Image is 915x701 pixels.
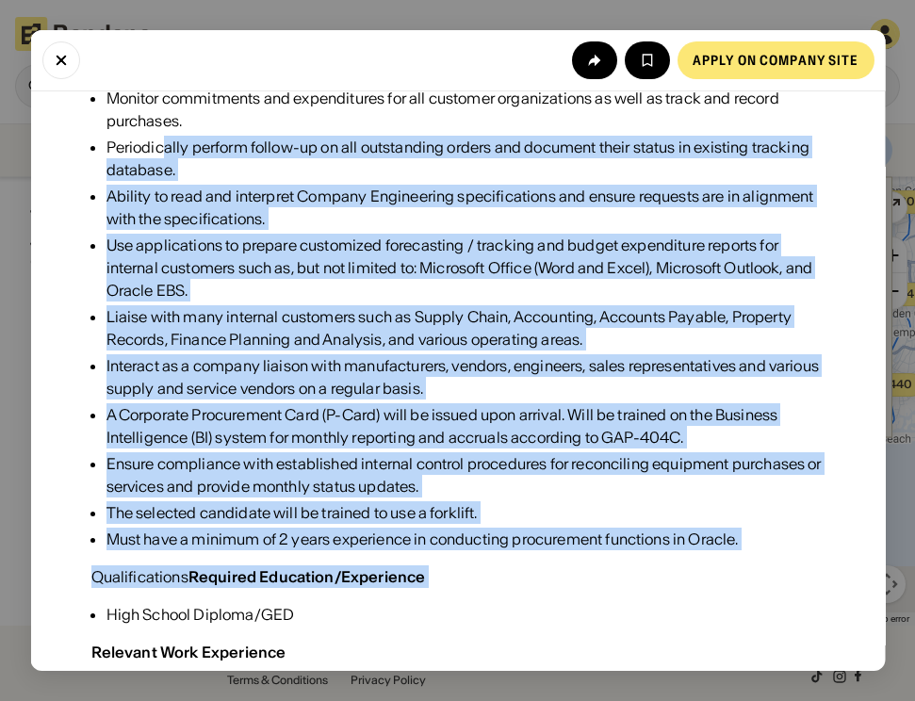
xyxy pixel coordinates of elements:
div: Apply on company site [692,54,858,67]
button: Close [41,41,79,79]
div: Required Education/Experience [188,567,425,586]
div: Liaise with many internal customers such as Supply Chain, Accounting, Accounts Payable, Property ... [106,305,825,350]
div: Must have a minimum of 2 years experience in conducting procurement functions in Oracle. [106,528,825,550]
div: Relevant Work Experience [90,643,286,661]
div: High School Diploma/GED [106,603,294,626]
div: Interact as a company liaison with manufacturers, vendors, engineers, sales representatives and v... [106,354,825,399]
a: Apply on company site [677,41,874,79]
div: The selected candidate will be trained to use a forklift. [106,501,825,524]
div: Monitor commitments and expenditures for all customer organizations as well as track and record p... [106,87,825,132]
div: Ensure compliance with established internal control procedures for reconciling equipment purchase... [106,452,825,497]
div: Use applications to prepare customized forecasting / tracking and budget expenditure reports for ... [106,234,825,302]
div: A Corporate Procurement Card (P-Card) will be issued upon arrival. Will be trained on the Busines... [106,403,825,448]
div: Qualifications [90,565,425,588]
div: Ability to read and interpret Company Engineering specifications and ensure requests are in align... [106,185,825,230]
div: Periodically perform follow-up on all outstanding orders and document their status in existing tr... [106,136,825,181]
